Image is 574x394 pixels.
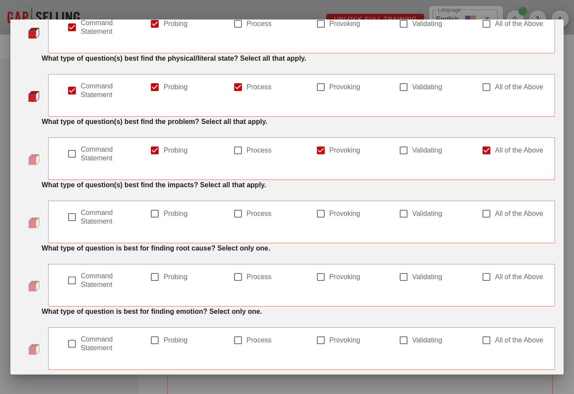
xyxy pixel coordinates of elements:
[28,154,39,165] img: question-bullet.png
[329,146,379,155] label: Provoking
[412,273,462,281] label: Validating
[495,20,545,28] label: All of the Above
[329,273,379,281] label: Provoking
[42,55,306,62] strong: What type of question(s) best find the physical/literal state? Select all that apply.
[81,208,130,226] label: Command Statement
[412,146,462,155] label: Validating
[247,146,297,155] label: Process
[42,308,262,315] strong: What type of question is best for finding emotion? Select only one.
[412,209,462,218] label: Validating
[163,209,213,218] label: Probing
[81,145,130,163] label: Command Statement
[247,83,297,91] label: Process
[412,83,462,91] label: Validating
[495,146,545,155] label: All of the Above
[495,83,545,91] label: All of the Above
[495,209,545,218] label: All of the Above
[42,181,266,189] strong: What type of question(s) best find the impacts? Select all that apply.
[247,336,297,345] label: Process
[28,280,39,292] img: question-bullet.png
[28,27,39,39] img: question-bullet-actve.png
[412,20,462,28] label: Validating
[42,244,270,252] strong: What type of question is best for finding root cause? Select only one.
[81,272,130,289] label: Command Statement
[28,217,39,228] img: question-bullet.png
[42,118,267,125] strong: What type of question(s) best find the problem? Select all that apply.
[163,273,213,281] label: Probing
[495,336,545,345] label: All of the Above
[163,83,213,91] label: Probing
[81,335,130,352] label: Command Statement
[163,20,213,28] label: Probing
[163,336,213,345] label: Probing
[163,146,213,155] label: Probing
[329,20,379,28] label: Provoking
[81,82,130,99] label: Command Statement
[81,19,130,36] label: Command Statement
[28,91,39,102] img: question-bullet-actve.png
[495,273,545,281] label: All of the Above
[329,83,379,91] label: Provoking
[247,20,297,28] label: Process
[412,336,462,345] label: Validating
[28,344,39,355] img: question-bullet.png
[329,336,379,345] label: Provoking
[247,209,297,218] label: Process
[247,273,297,281] label: Process
[329,209,379,218] label: Provoking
